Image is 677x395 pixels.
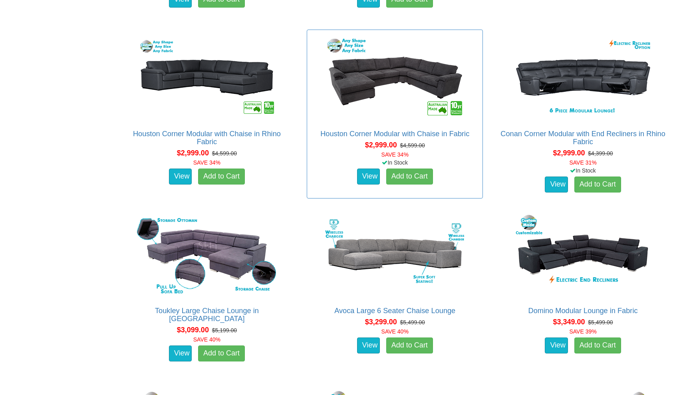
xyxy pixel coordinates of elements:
[320,130,469,138] a: Houston Corner Modular with Chaise in Fabric
[212,327,237,333] del: $5,199.00
[381,328,409,335] font: SAVE 40%
[545,177,568,193] a: View
[511,211,655,299] img: Domino Modular Lounge in Fabric
[193,159,220,166] font: SAVE 34%
[135,34,279,122] img: Houston Corner Modular with Chaise in Rhino Fabric
[400,319,425,326] del: $5,499.00
[169,169,192,185] a: View
[177,149,209,157] span: $2,999.00
[365,318,397,326] span: $3,299.00
[177,326,209,334] span: $3,099.00
[574,177,621,193] a: Add to Cart
[169,345,192,361] a: View
[400,142,425,149] del: $4,599.00
[545,337,568,353] a: View
[323,211,467,299] img: Avoca Large 6 Seater Chaise Lounge
[493,167,673,175] div: In Stock
[574,337,621,353] a: Add to Cart
[323,34,467,122] img: Houston Corner Modular with Chaise in Fabric
[155,307,259,323] a: Toukley Large Chaise Lounge in [GEOGRAPHIC_DATA]
[357,169,380,185] a: View
[365,141,397,149] span: $2,999.00
[569,159,596,166] font: SAVE 31%
[381,151,409,158] font: SAVE 34%
[386,337,433,353] a: Add to Cart
[357,337,380,353] a: View
[198,345,245,361] a: Add to Cart
[133,130,281,146] a: Houston Corner Modular with Chaise in Rhino Fabric
[334,307,455,315] a: Avoca Large 6 Seater Chaise Lounge
[193,336,220,343] font: SAVE 40%
[553,149,585,157] span: $2,999.00
[511,34,655,122] img: Conan Corner Modular with End Recliners in Rhino Fabric
[305,159,484,167] div: In Stock
[569,328,596,335] font: SAVE 39%
[500,130,665,146] a: Conan Corner Modular with End Recliners in Rhino Fabric
[588,319,613,326] del: $5,499.00
[212,150,237,157] del: $4,599.00
[198,169,245,185] a: Add to Cart
[553,318,585,326] span: $3,349.00
[386,169,433,185] a: Add to Cart
[528,307,638,315] a: Domino Modular Lounge in Fabric
[135,211,279,299] img: Toukley Large Chaise Lounge in Fabric
[588,150,613,157] del: $4,399.00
